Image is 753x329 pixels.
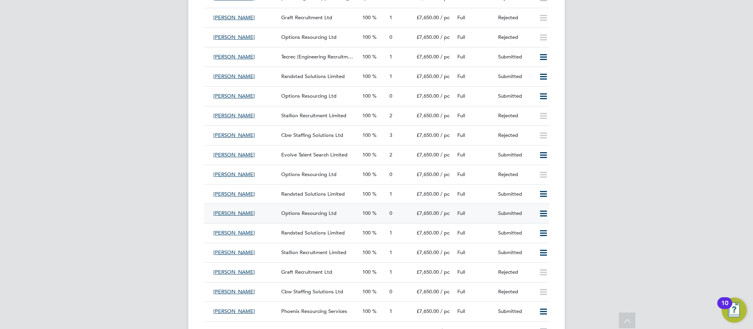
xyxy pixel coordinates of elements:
[362,53,371,60] span: 100
[213,249,255,256] span: [PERSON_NAME]
[417,14,439,21] span: £7,650.00
[281,229,345,236] span: Randstad Solutions Limited
[440,210,449,216] span: / pc
[389,93,392,99] span: 0
[440,34,449,40] span: / pc
[213,269,255,275] span: [PERSON_NAME]
[495,168,536,181] div: Rejected
[417,269,439,275] span: £7,650.00
[440,249,449,256] span: / pc
[440,229,449,236] span: / pc
[457,288,465,295] span: Full
[721,303,728,313] div: 10
[281,73,345,80] span: Randstad Solutions Limited
[389,269,392,275] span: 1
[417,151,439,158] span: £7,650.00
[281,112,346,119] span: Stallion Recruitment Limited
[495,90,536,103] div: Submitted
[457,93,465,99] span: Full
[281,132,343,138] span: Cbw Staffing Solutions Ltd
[495,149,536,162] div: Submitted
[213,14,255,21] span: [PERSON_NAME]
[495,109,536,122] div: Rejected
[495,207,536,220] div: Submitted
[417,34,439,40] span: £7,650.00
[417,73,439,80] span: £7,650.00
[281,34,336,40] span: Options Resourcing Ltd
[495,246,536,259] div: Submitted
[457,249,465,256] span: Full
[389,132,392,138] span: 3
[457,53,465,60] span: Full
[457,73,465,80] span: Full
[495,11,536,24] div: Rejected
[281,151,347,158] span: Evolve Talent Search Limited
[281,191,345,197] span: Randstad Solutions Limited
[362,73,371,80] span: 100
[440,53,449,60] span: / pc
[440,14,449,21] span: / pc
[213,34,255,40] span: [PERSON_NAME]
[362,269,371,275] span: 100
[213,229,255,236] span: [PERSON_NAME]
[495,227,536,240] div: Submitted
[495,266,536,279] div: Rejected
[389,229,392,236] span: 1
[213,288,255,295] span: [PERSON_NAME]
[417,191,439,197] span: £7,650.00
[213,191,255,197] span: [PERSON_NAME]
[389,288,392,295] span: 0
[389,112,392,119] span: 2
[362,151,371,158] span: 100
[495,305,536,318] div: Submitted
[440,288,449,295] span: / pc
[362,191,371,197] span: 100
[213,73,255,80] span: [PERSON_NAME]
[457,151,465,158] span: Full
[362,112,371,119] span: 100
[281,14,332,21] span: Graft Recruitment Ltd
[440,93,449,99] span: / pc
[417,249,439,256] span: £7,650.00
[722,298,747,323] button: Open Resource Center, 10 new notifications
[457,112,465,119] span: Full
[389,14,392,21] span: 1
[495,188,536,201] div: Submitted
[281,93,336,99] span: Options Resourcing Ltd
[362,249,371,256] span: 100
[417,229,439,236] span: £7,650.00
[457,171,465,178] span: Full
[362,210,371,216] span: 100
[281,210,336,216] span: Options Resourcing Ltd
[362,34,371,40] span: 100
[440,73,449,80] span: / pc
[362,14,371,21] span: 100
[417,53,439,60] span: £7,650.00
[213,53,255,60] span: [PERSON_NAME]
[440,132,449,138] span: / pc
[417,171,439,178] span: £7,650.00
[457,132,465,138] span: Full
[417,288,439,295] span: £7,650.00
[281,249,346,256] span: Stallion Recruitment Limited
[495,70,536,83] div: Submitted
[362,93,371,99] span: 100
[389,171,392,178] span: 0
[362,132,371,138] span: 100
[457,14,465,21] span: Full
[213,171,255,178] span: [PERSON_NAME]
[213,112,255,119] span: [PERSON_NAME]
[417,112,439,119] span: £7,650.00
[389,191,392,197] span: 1
[417,93,439,99] span: £7,650.00
[213,132,255,138] span: [PERSON_NAME]
[440,308,449,314] span: / pc
[213,151,255,158] span: [PERSON_NAME]
[389,53,392,60] span: 1
[440,171,449,178] span: / pc
[362,229,371,236] span: 100
[417,308,439,314] span: £7,650.00
[281,308,347,314] span: Phoenix Resourcing Services
[495,31,536,44] div: Rejected
[495,285,536,298] div: Rejected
